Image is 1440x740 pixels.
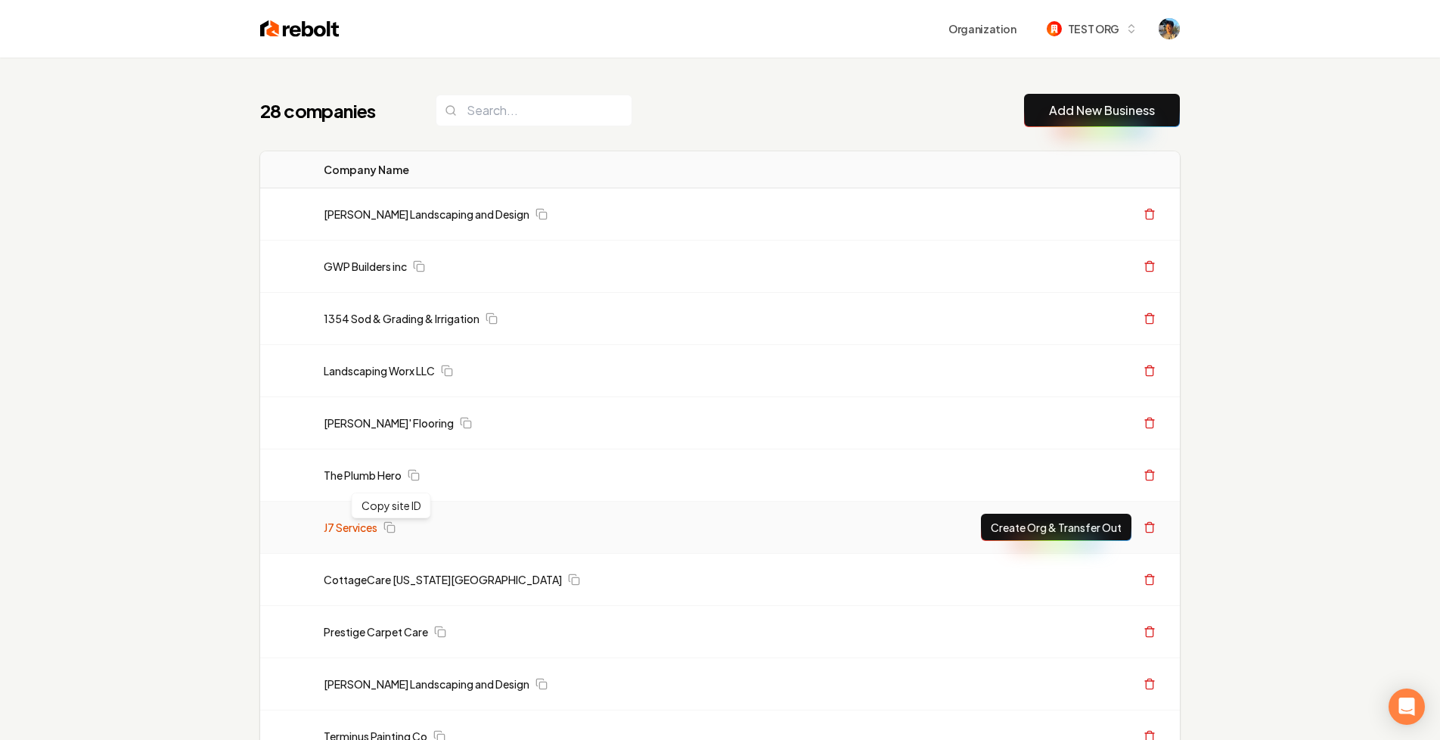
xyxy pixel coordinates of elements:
[1389,689,1425,725] div: Open Intercom Messenger
[362,498,421,513] p: Copy site ID
[260,18,340,39] img: Rebolt Logo
[324,468,402,483] a: The Plumb Hero
[260,98,405,123] h1: 28 companies
[324,311,479,326] a: 1354 Sod & Grading & Irrigation
[1049,101,1155,120] a: Add New Business
[1068,21,1119,37] span: TEST ORG
[324,363,435,378] a: Landscaping Worx LLC
[324,415,454,431] a: [PERSON_NAME]' Flooring
[324,624,428,639] a: Prestige Carpet Care
[324,207,529,222] a: [PERSON_NAME] Landscaping and Design
[324,520,377,535] a: J7 Services
[324,572,562,587] a: CottageCare [US_STATE][GEOGRAPHIC_DATA]
[1047,21,1062,36] img: TEST ORG
[324,676,529,692] a: [PERSON_NAME] Landscaping and Design
[1159,18,1180,39] button: Open user button
[312,151,816,188] th: Company Name
[324,259,407,274] a: GWP Builders inc
[1024,94,1180,127] button: Add New Business
[1159,18,1180,39] img: Aditya Nair
[981,514,1131,541] button: Create Org & Transfer Out
[436,95,632,126] input: Search...
[939,15,1026,42] button: Organization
